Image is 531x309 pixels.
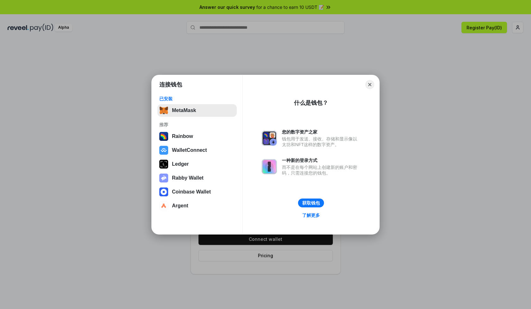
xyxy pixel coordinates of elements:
[262,131,277,146] img: svg+xml,%3Csvg%20xmlns%3D%22http%3A%2F%2Fwww.w3.org%2F2000%2Fsvg%22%20fill%3D%22none%22%20viewBox...
[365,80,374,89] button: Close
[172,189,211,195] div: Coinbase Wallet
[159,201,168,210] img: svg+xml,%3Csvg%20width%3D%2228%22%20height%3D%2228%22%20viewBox%3D%220%200%2028%2028%22%20fill%3D...
[298,211,324,219] a: 了解更多
[157,144,237,157] button: WalletConnect
[159,187,168,196] img: svg+xml,%3Csvg%20width%3D%2228%22%20height%3D%2228%22%20viewBox%3D%220%200%2028%2028%22%20fill%3D...
[159,96,235,102] div: 已安装
[159,122,235,128] div: 推荐
[172,175,204,181] div: Rabby Wallet
[172,203,188,209] div: Argent
[157,172,237,184] button: Rabby Wallet
[172,147,207,153] div: WalletConnect
[172,134,193,139] div: Rainbow
[172,108,196,113] div: MetaMask
[157,104,237,117] button: MetaMask
[157,130,237,143] button: Rainbow
[157,158,237,170] button: Ledger
[282,157,360,163] div: 一种新的登录方式
[282,129,360,135] div: 您的数字资产之家
[172,161,189,167] div: Ledger
[159,132,168,141] img: svg+xml,%3Csvg%20width%3D%22120%22%20height%3D%22120%22%20viewBox%3D%220%200%20120%20120%22%20fil...
[157,186,237,198] button: Coinbase Wallet
[157,199,237,212] button: Argent
[282,136,360,147] div: 钱包用于发送、接收、存储和显示像以太坊和NFT这样的数字资产。
[159,160,168,169] img: svg+xml,%3Csvg%20xmlns%3D%22http%3A%2F%2Fwww.w3.org%2F2000%2Fsvg%22%20width%3D%2228%22%20height%3...
[302,212,320,218] div: 了解更多
[298,199,324,207] button: 获取钱包
[282,164,360,176] div: 而不是在每个网站上创建新的账户和密码，只需连接您的钱包。
[159,146,168,155] img: svg+xml,%3Csvg%20width%3D%2228%22%20height%3D%2228%22%20viewBox%3D%220%200%2028%2028%22%20fill%3D...
[294,99,328,107] div: 什么是钱包？
[262,159,277,174] img: svg+xml,%3Csvg%20xmlns%3D%22http%3A%2F%2Fwww.w3.org%2F2000%2Fsvg%22%20fill%3D%22none%22%20viewBox...
[159,106,168,115] img: svg+xml,%3Csvg%20fill%3D%22none%22%20height%3D%2233%22%20viewBox%3D%220%200%2035%2033%22%20width%...
[159,81,182,88] h1: 连接钱包
[159,174,168,182] img: svg+xml,%3Csvg%20xmlns%3D%22http%3A%2F%2Fwww.w3.org%2F2000%2Fsvg%22%20fill%3D%22none%22%20viewBox...
[302,200,320,206] div: 获取钱包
